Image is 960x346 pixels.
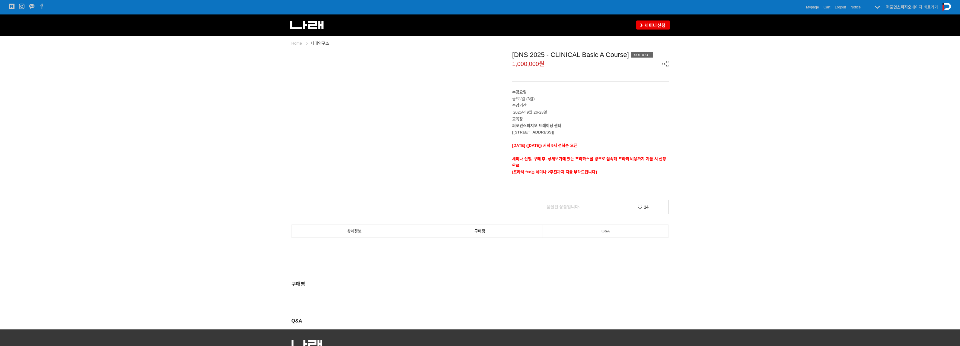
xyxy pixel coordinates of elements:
a: 상세정보 [292,225,417,237]
a: Mypage [806,4,819,10]
span: 14 [644,205,649,209]
strong: 퍼포먼스피지오 트레이닝 센터 [512,123,561,128]
a: 세미나신청 [636,20,670,29]
span: 1,000,000원 [512,61,544,67]
a: 14 [617,200,669,214]
a: 구매평 [417,225,543,237]
div: SOLDOUT [631,52,653,58]
a: Home [292,41,302,46]
a: 나래연구소 [311,41,329,46]
div: Q&A [292,317,302,329]
strong: 세미나 신청, 구매 후, 상세보기에 있는 프라하스쿨 링크로 접속해 프라하 비용까지 지불 시 신청완료 [512,156,666,168]
span: [DATE] ([DATE]) 저녁 9시 선착순 오픈 [512,143,577,148]
span: [프라하 fee는 세미나 2주전까지 지불 부탁드립니다] [512,170,597,174]
a: Notice [850,4,861,10]
strong: 수강기간 [512,103,527,108]
strong: [[STREET_ADDRESS]] [512,130,554,134]
a: 퍼포먼스피지오페이지 바로가기 [886,5,938,9]
a: Cart [824,4,831,10]
div: [DNS 2025 - CLINICAL Basic A Course] [512,51,669,59]
span: 품절된 상품입니다. [547,204,580,209]
strong: 교육장 [512,117,523,121]
strong: 퍼포먼스피지오 [886,5,911,9]
p: 금/토/일 (3일) [512,89,669,102]
div: 구매평 [292,280,305,293]
a: Logout [835,4,846,10]
span: 세미나신청 [643,22,666,28]
a: Q&A [543,225,668,237]
strong: 수강요일 [512,90,527,94]
p: 2025년 9월 26-28일 [512,102,669,115]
